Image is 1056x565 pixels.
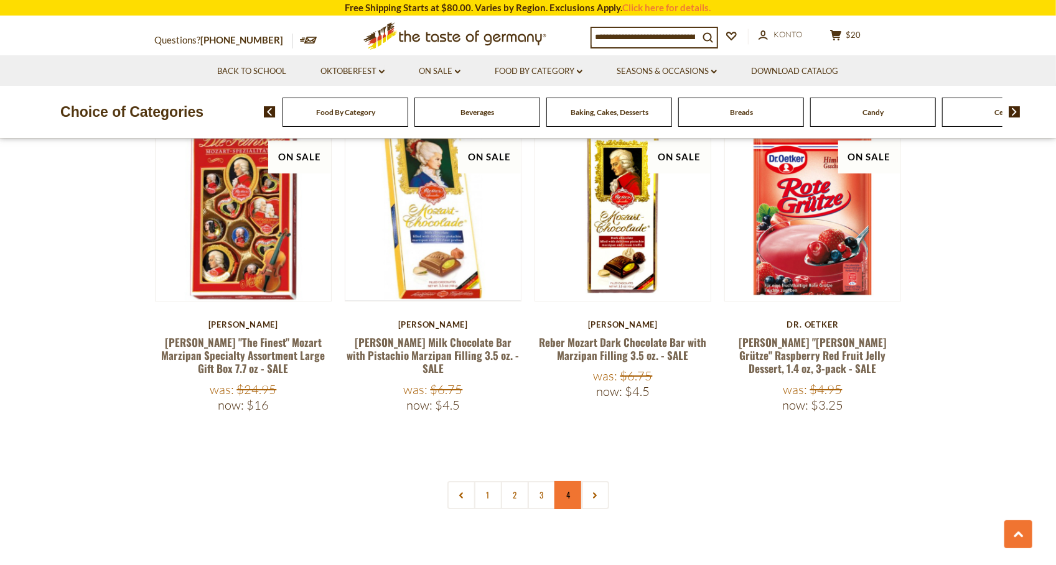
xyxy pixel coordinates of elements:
a: [PERSON_NAME] "[PERSON_NAME] Grütze" Raspberry Red Fruit Jelly Dessert, 1.4 oz, 3-pack - SALE [739,334,887,377]
a: Download Catalog [751,65,838,78]
a: Oktoberfest [320,65,385,78]
div: Dr. Oetker [724,319,902,329]
span: $4.5 [435,397,460,413]
a: 4 [554,481,582,509]
button: $20 [827,29,864,45]
span: $16 [246,397,269,413]
a: Back to School [217,65,286,78]
a: Baking, Cakes, Desserts [571,108,648,117]
a: Konto [759,28,803,42]
label: Was: [210,382,234,397]
a: 2 [501,481,529,509]
span: $24.95 [236,382,276,397]
label: Now: [406,397,432,413]
label: Was: [594,368,618,384]
img: next arrow [1009,106,1021,117]
a: Food By Category [495,65,582,78]
label: Now: [218,397,244,413]
img: previous arrow [264,106,276,117]
a: Reber Mozart Dark Chocolate Bar with Marzipan Filling 3.5 oz. - SALE [540,334,707,363]
div: [PERSON_NAME] [345,319,522,329]
a: Cereal [994,108,1016,117]
div: [PERSON_NAME] [155,319,332,329]
a: Seasons & Occasions [617,65,717,78]
label: Was: [783,382,808,397]
a: Breads [730,108,753,117]
a: [PERSON_NAME] "The Finest" Mozart Marzipan Specialty Assortment Large Gift Box 7.7 oz - SALE [161,334,325,377]
label: Was: [403,382,428,397]
a: 1 [474,481,502,509]
span: $4.5 [625,384,650,399]
a: On Sale [419,65,460,78]
span: $6.75 [620,368,653,384]
a: 3 [528,481,556,509]
img: Reber Mozart Dark Chocolate Bar with Marzipan Filling 3.5 oz. - SALE [535,125,711,301]
label: Now: [596,384,622,399]
a: [PHONE_NUMBER] [201,34,284,45]
img: Dr. Oetker "Rote Grütze" Raspberry Red Fruit Jelly Dessert, 1.4 oz, 3-pack - SALE [725,125,901,301]
a: Beverages [460,108,494,117]
span: Konto [774,29,803,39]
a: Click here for details. [623,2,711,13]
a: Food By Category [316,108,375,117]
span: $4.95 [810,382,843,397]
p: Questions? [155,32,293,48]
div: [PERSON_NAME] [535,319,712,329]
img: Reber Constanze Milk Chocolate Bar with Pistachio Marzipan Filling 3.5 oz. - SALE [345,125,521,301]
a: [PERSON_NAME] Milk Chocolate Bar with Pistachio Marzipan Filling 3.5 oz. - SALE [347,334,519,377]
img: Reber "The Finest" Mozart Marzipan Specialty Assortment Large Gift Box 7.7 oz - SALE [156,125,332,301]
a: Candy [862,108,884,117]
span: $20 [846,30,861,40]
span: $3.25 [811,397,843,413]
span: $6.75 [430,382,462,397]
label: Now: [782,397,808,413]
